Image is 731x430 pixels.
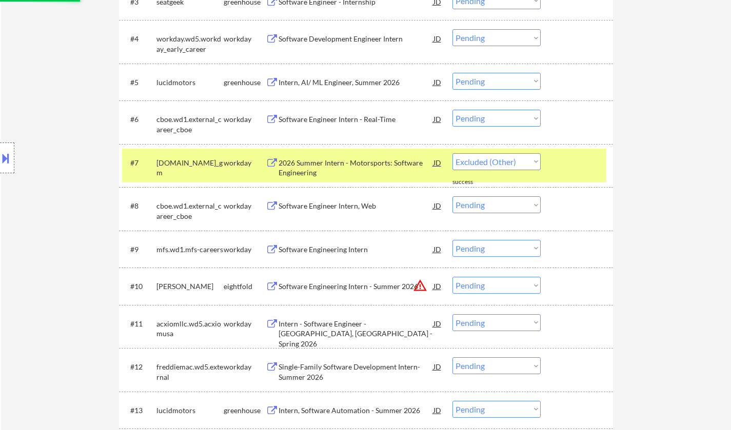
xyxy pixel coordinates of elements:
div: cboe.wd1.external_career_cboe [156,201,224,221]
div: JD [432,153,443,172]
div: Single-Family Software Development Intern- Summer 2026 [279,362,433,382]
div: greenhouse [224,405,266,416]
div: mfs.wd1.mfs-careers [156,244,224,255]
div: #10 [130,281,148,292]
div: workday [224,201,266,211]
div: Software Engineering Intern [279,244,433,255]
div: cboe.wd1.external_career_cboe [156,114,224,134]
div: JD [432,110,443,128]
div: workday [224,158,266,168]
div: 2026 Summer Intern - Motorsports: Software Engineering [279,158,433,178]
div: JD [432,357,443,376]
div: JD [432,314,443,333]
div: Intern - Software Engineer - [GEOGRAPHIC_DATA], [GEOGRAPHIC_DATA] - Spring 2026 [279,319,433,349]
div: Software Engineer Intern, Web [279,201,433,211]
div: eightfold [224,281,266,292]
div: JD [432,401,443,419]
div: workday [224,319,266,329]
div: workday [224,244,266,255]
div: workday.wd5.workday_early_career [156,34,224,54]
div: lucidmotors [156,77,224,88]
div: Intern, AI/ ML Engineer, Summer 2026 [279,77,433,88]
div: workday [224,34,266,44]
div: #12 [130,362,148,372]
div: #4 [130,34,148,44]
div: acxiomllc.wd5.acxiomusa [156,319,224,339]
div: workday [224,362,266,372]
div: freddiemac.wd5.external [156,362,224,382]
div: Software Development Engineer Intern [279,34,433,44]
div: Software Engineer Intern - Real-Time [279,114,433,125]
div: Software Engineering Intern - Summer 2026 [279,281,433,292]
button: warning_amber [413,278,427,293]
div: workday [224,114,266,125]
div: #11 [130,319,148,329]
div: JD [432,73,443,91]
div: Intern, Software Automation - Summer 2026 [279,405,433,416]
div: lucidmotors [156,405,224,416]
div: [PERSON_NAME] [156,281,224,292]
div: JD [432,277,443,295]
div: #13 [130,405,148,416]
div: JD [432,196,443,215]
div: JD [432,240,443,258]
div: [DOMAIN_NAME]_gm [156,158,224,178]
div: greenhouse [224,77,266,88]
div: JD [432,29,443,48]
div: success [452,178,493,187]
